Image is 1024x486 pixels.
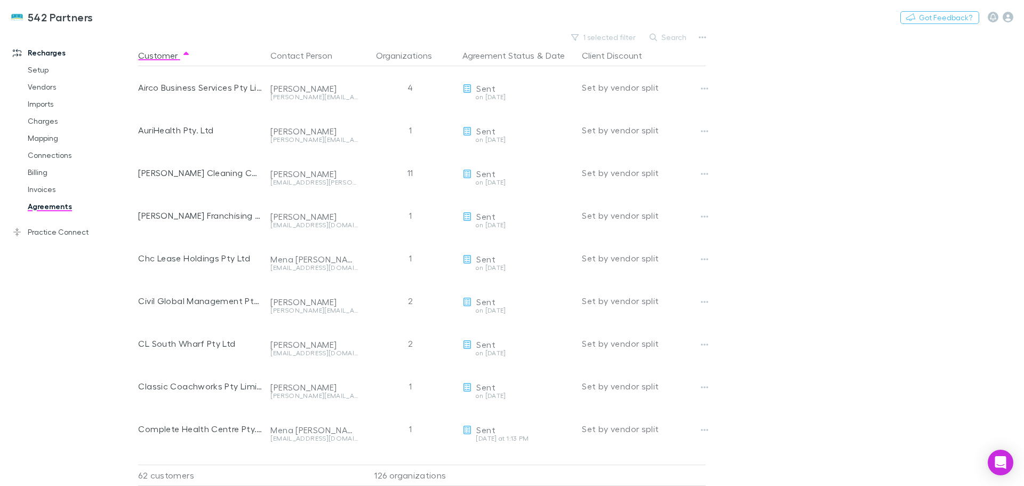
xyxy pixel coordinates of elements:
[270,126,358,137] div: [PERSON_NAME]
[462,435,573,442] div: [DATE] at 1:13 PM
[462,265,573,271] div: on [DATE]
[582,237,706,280] div: Set by vendor split
[476,382,495,392] span: Sent
[582,322,706,365] div: Set by vendor split
[17,95,144,113] a: Imports
[270,425,358,435] div: Mena [PERSON_NAME]
[138,280,262,322] div: Civil Global Management Pty Ltd
[4,4,100,30] a: 542 Partners
[138,45,190,66] button: Customer
[582,365,706,408] div: Set by vendor split
[462,222,573,228] div: on [DATE]
[270,211,358,222] div: [PERSON_NAME]
[17,130,144,147] a: Mapping
[270,179,358,186] div: [EMAIL_ADDRESS][PERSON_NAME][DOMAIN_NAME]
[582,45,655,66] button: Client Discount
[582,194,706,237] div: Set by vendor split
[476,254,495,264] span: Sent
[17,181,144,198] a: Invoices
[462,307,573,314] div: on [DATE]
[270,393,358,399] div: [PERSON_NAME][EMAIL_ADDRESS][DOMAIN_NAME]
[11,11,23,23] img: 542 Partners's Logo
[462,179,573,186] div: on [DATE]
[476,126,495,136] span: Sent
[362,237,458,280] div: 1
[270,265,358,271] div: [EMAIL_ADDRESS][DOMAIN_NAME]
[462,94,573,100] div: on [DATE]
[362,365,458,408] div: 1
[138,109,262,152] div: AuriHealth Pty. Ltd
[462,393,573,399] div: on [DATE]
[362,66,458,109] div: 4
[17,78,144,95] a: Vendors
[17,61,144,78] a: Setup
[138,194,262,237] div: [PERSON_NAME] Franchising Pty Limited
[17,113,144,130] a: Charges
[138,152,262,194] div: [PERSON_NAME] Cleaning Co Pty Ltd
[900,11,979,24] button: Got Feedback?
[17,164,144,181] a: Billing
[270,169,358,179] div: [PERSON_NAME]
[138,365,262,408] div: Classic Coachworks Pty Limited
[362,322,458,365] div: 2
[270,382,358,393] div: [PERSON_NAME]
[138,237,262,280] div: Chc Lease Holdings Pty Ltd
[2,44,144,61] a: Recharges
[28,11,93,23] h3: 542 Partners
[270,94,358,100] div: [PERSON_NAME][EMAIL_ADDRESS][DOMAIN_NAME]
[362,194,458,237] div: 1
[462,350,573,356] div: on [DATE]
[582,66,706,109] div: Set by vendor split
[17,198,144,215] a: Agreements
[270,254,358,265] div: Mena [PERSON_NAME]
[476,425,495,435] span: Sent
[270,137,358,143] div: [PERSON_NAME][EMAIL_ADDRESS][DOMAIN_NAME]
[138,408,262,450] div: Complete Health Centre Pty. Ltd.
[476,169,495,179] span: Sent
[270,307,358,314] div: [PERSON_NAME][EMAIL_ADDRESS][DOMAIN_NAME]
[462,45,534,66] button: Agreement Status
[138,322,262,365] div: CL South Wharf Pty Ltd
[138,66,262,109] div: Airco Business Services Pty Limited
[2,224,144,241] a: Practice Connect
[476,83,495,93] span: Sent
[582,408,706,450] div: Set by vendor split
[988,450,1013,475] div: Open Intercom Messenger
[476,339,495,349] span: Sent
[270,297,358,307] div: [PERSON_NAME]
[362,109,458,152] div: 1
[582,109,706,152] div: Set by vendor split
[566,31,642,44] button: 1 selected filter
[546,45,565,66] button: Date
[270,339,358,350] div: [PERSON_NAME]
[270,222,358,228] div: [EMAIL_ADDRESS][DOMAIN_NAME]
[476,211,495,221] span: Sent
[582,152,706,194] div: Set by vendor split
[582,280,706,322] div: Set by vendor split
[362,280,458,322] div: 2
[270,83,358,94] div: [PERSON_NAME]
[462,137,573,143] div: on [DATE]
[362,408,458,450] div: 1
[138,465,266,486] div: 62 customers
[270,435,358,442] div: [EMAIL_ADDRESS][DOMAIN_NAME]
[376,45,445,66] button: Organizations
[462,45,573,66] div: &
[476,297,495,307] span: Sent
[17,147,144,164] a: Connections
[270,45,345,66] button: Contact Person
[644,31,693,44] button: Search
[270,350,358,356] div: [EMAIL_ADDRESS][DOMAIN_NAME]
[362,465,458,486] div: 126 organizations
[362,152,458,194] div: 11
